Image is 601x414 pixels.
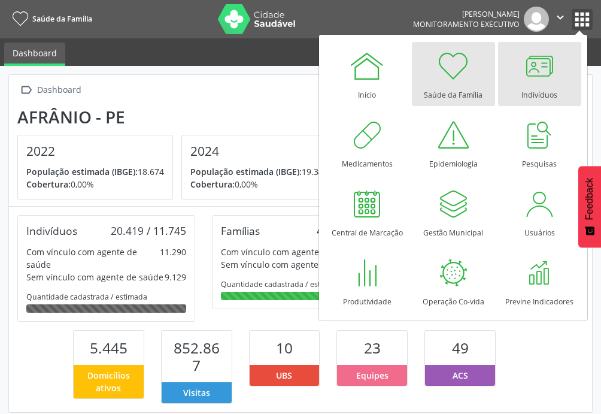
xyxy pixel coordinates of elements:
[17,81,35,99] i: 
[190,144,328,159] h4: 2024
[17,81,83,99] a:  Dashboard
[452,338,469,358] span: 49
[498,42,581,106] a: Indivíduos
[326,111,409,175] a: Medicamentos
[4,43,65,66] a: Dashboard
[26,178,164,191] p: 0,00%
[326,42,409,106] a: Início
[554,11,567,24] i: 
[221,258,358,271] div: Sem vínculo com agente de saúde
[26,292,186,302] div: Quantidade cadastrada / estimada
[26,224,77,237] div: Indivíduos
[572,9,593,30] button: apps
[412,111,495,175] a: Epidemiologia
[524,7,549,32] img: img
[578,166,601,247] button: Feedback - Mostrar pesquisa
[26,144,164,159] h4: 2022
[412,180,495,244] a: Gestão Municipal
[498,180,581,244] a: Usuários
[17,107,345,127] div: Afrânio - PE
[183,386,210,399] span: Visitas
[276,338,293,358] span: 10
[498,111,581,175] a: Pesquisas
[412,42,495,106] a: Saúde da Família
[221,279,381,289] div: Quantidade cadastrada / estimada
[26,165,164,178] p: 18.674
[26,271,163,283] div: Sem vínculo com agente de saúde
[8,9,92,29] a: Saúde da Família
[78,369,139,394] span: Domicílios ativos
[26,246,160,271] div: Com vínculo com agente de saúde
[32,14,92,24] span: Saúde da Família
[190,178,328,191] p: 0,00%
[317,224,380,237] div: 4.913 / 3.859
[413,9,520,19] div: [PERSON_NAME]
[276,369,292,382] span: UBS
[413,19,520,29] span: Monitoramento Executivo
[111,224,186,237] div: 20.419 / 11.745
[35,81,83,99] div: Dashboard
[498,249,581,313] a: Previne Indicadores
[356,369,388,382] span: Equipes
[584,178,595,220] span: Feedback
[453,369,468,382] span: ACS
[165,271,186,283] div: 9.129
[90,338,128,358] span: 5.445
[190,179,235,190] span: Cobertura:
[412,249,495,313] a: Operação Co-vida
[26,166,138,177] span: População estimada (IBGE):
[221,224,260,237] div: Famílias
[549,7,572,32] button: 
[364,338,381,358] span: 23
[326,180,409,244] a: Central de Marcação
[190,166,302,177] span: População estimada (IBGE):
[326,249,409,313] a: Produtividade
[160,246,186,271] div: 11.290
[26,179,71,190] span: Cobertura:
[190,165,328,178] p: 19.349
[221,246,359,258] div: Com vínculo com agente de saúde
[174,338,220,375] span: 852.867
